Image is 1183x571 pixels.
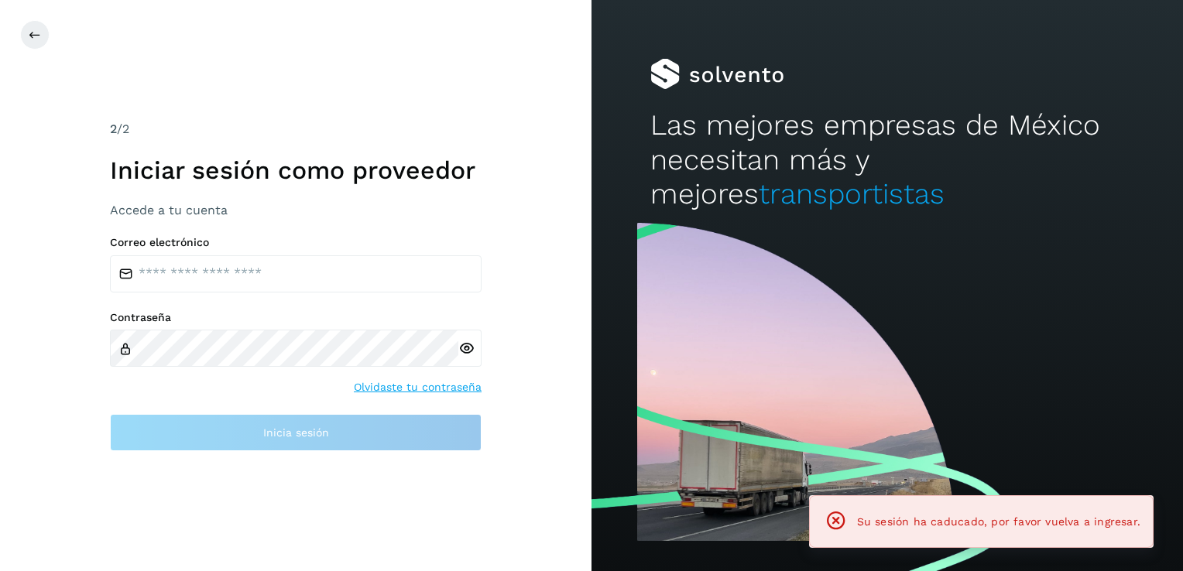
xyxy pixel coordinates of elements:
[650,108,1123,211] h2: Las mejores empresas de México necesitan más y mejores
[354,379,482,395] a: Olvidaste tu contraseña
[110,236,482,249] label: Correo electrónico
[110,121,117,136] span: 2
[263,427,329,438] span: Inicia sesión
[110,414,482,451] button: Inicia sesión
[110,120,482,138] div: /2
[857,515,1140,528] span: Su sesión ha caducado, por favor vuelva a ingresar.
[110,156,482,185] h1: Iniciar sesión como proveedor
[759,177,945,210] span: transportistas
[110,203,482,217] h3: Accede a tu cuenta
[110,311,482,324] label: Contraseña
